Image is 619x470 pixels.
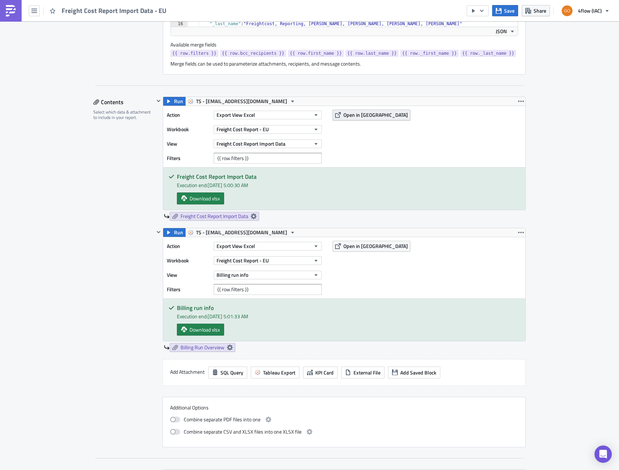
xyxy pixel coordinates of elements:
a: Download xlsx [177,192,224,204]
span: Billing Run Overview [181,344,224,351]
label: Filters [167,153,210,164]
span: Combine separate PDF files into one [184,415,260,424]
button: Tableau Export [251,367,299,378]
button: Export View Excel [214,111,322,119]
a: Billing Run Overview [170,343,235,352]
p: Dear All, [3,3,344,9]
label: Workbook [167,124,210,135]
span: {{ row.first_name }} [290,50,342,57]
span: Freight Cost Report - EU [217,125,269,133]
button: Share [522,5,550,16]
span: TS - [EMAIL_ADDRESS][DOMAIN_NAME] [196,97,287,106]
span: Freight Cost Report Import Data [181,213,248,220]
button: TS - [EMAIL_ADDRESS][DOMAIN_NAME] [185,97,298,106]
span: SQL Query [221,369,243,376]
button: Save [492,5,518,16]
label: View [167,138,210,149]
span: 4flow (IAC) [578,7,602,14]
span: Freight Cost Report Import Data [217,140,285,147]
span: External File [353,369,380,376]
span: Export View Excel [217,242,255,250]
span: TS - [EMAIL_ADDRESS][DOMAIN_NAME] [196,228,287,237]
div: Execution end: [DATE] 5:01:33 AM [177,312,520,320]
button: Add Saved Block [388,367,440,378]
span: Save [504,7,515,14]
button: Hide content [154,97,163,105]
button: KPI Card [303,367,338,378]
h5: Freight Cost Report Import Data [177,174,520,179]
span: Open in [GEOGRAPHIC_DATA] [343,111,408,119]
div: Contents [93,97,154,107]
label: Add Attachment [170,367,205,377]
label: Additional Options [170,404,518,411]
span: Freight Cost Report - EU [217,257,269,264]
button: Freight Cost Report - EU [214,125,322,134]
span: Download xlsx [190,195,220,202]
span: Share [534,7,546,14]
a: Download xlsx [177,324,224,336]
a: {{ row.bcc_recipients }} [220,50,286,57]
button: External File [341,367,384,378]
a: {{ row.first_name }} [288,50,344,57]
img: Avatar [561,5,573,17]
div: 16 [171,21,188,26]
label: Action [167,241,210,252]
p: please find attached the Freight Cost report for the previous week. [3,19,344,25]
button: TS - [EMAIL_ADDRESS][DOMAIN_NAME] [185,228,298,237]
span: Combine separate CSV and XLSX files into one XLSX file [184,427,302,436]
p: , you can check it here: . [3,35,344,40]
span: Run [174,97,183,106]
h5: Billing run info [177,305,520,311]
span: KPI Card [315,369,334,376]
span: Billing run info [217,271,248,279]
span: Add Saved Block [400,369,436,376]
a: {{ row.filters }} [170,50,218,57]
input: Filter1=Value1&... [214,153,322,164]
span: Freight Cost Report Import Data - EU [62,6,167,15]
span: Export View Excel [217,111,255,119]
button: JSON [493,27,518,36]
a: {{ row._first_name }} [400,50,459,57]
p: Included in this report are all costs, for which the carrier has created a final billing run in t... [3,50,344,62]
input: Filter1=Value1&... [214,284,322,295]
button: Open in [GEOGRAPHIC_DATA] [333,241,410,252]
button: Export View Excel [214,242,322,250]
span: Tableau Export [263,369,295,376]
button: Run [163,228,186,237]
strong: All costs in this report are final costs. [251,56,341,62]
span: {{ row.filters }} [172,50,217,57]
span: {{ row._first_name }} [402,50,457,57]
button: Billing run info [214,271,322,279]
button: Run [163,97,186,106]
span: Run [174,228,183,237]
label: Action [167,110,210,120]
button: Freight Cost Report Import Data [214,139,322,148]
img: PushMetrics [5,5,17,17]
a: Freight cost - Accruals report [266,35,331,40]
button: Open in [GEOGRAPHIC_DATA] [333,110,410,120]
span: {{ row.last_name }} [347,50,397,57]
strong: The dashboard for all iTMS transports can be found separately in [GEOGRAPHIC_DATA] [3,35,214,40]
a: {{ row._last_name }} [460,50,516,57]
div: Open Intercom Messenger [594,445,612,463]
span: {{ row._last_name }} [462,50,515,57]
label: Filters [167,284,210,295]
span: JSON [496,27,507,35]
div: Execution end: [DATE] 5:00:30 AM [177,181,520,189]
a: Freight Cost Report Import Data [170,212,259,221]
label: Workbook [167,255,210,266]
div: 17 [171,26,188,31]
label: View [167,270,210,280]
a: {{ row.last_name }} [346,50,398,57]
div: Select which data & attachment to include in your report. [93,109,154,120]
button: SQL Query [208,367,247,378]
button: Hide content [154,228,163,236]
label: Available merge fields [170,41,224,48]
span: Open in [GEOGRAPHIC_DATA] [343,242,408,250]
span: {{ row.bcc_recipients }} [222,50,284,57]
button: Freight Cost Report - EU [214,256,322,265]
div: Merge fields can be used to parameterize attachments, recipients, and message contents. [170,61,518,67]
span: Download xlsx [190,326,220,333]
button: 4flow (IAC) [557,3,614,19]
body: Rich Text Area. Press ALT-0 for help. [3,3,344,151]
